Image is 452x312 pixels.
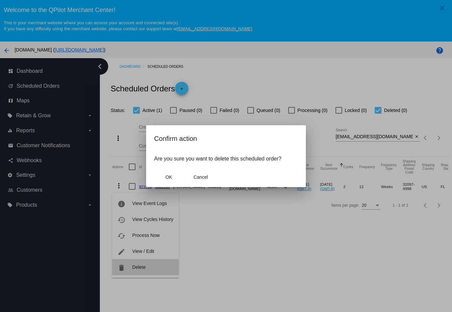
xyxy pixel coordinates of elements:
span: Cancel [193,174,208,180]
p: Are you sure you want to delete this scheduled order? [154,156,298,162]
button: Close dialog [154,171,183,183]
button: Close dialog [186,171,215,183]
h2: Confirm action [154,133,298,144]
span: OK [165,174,172,180]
